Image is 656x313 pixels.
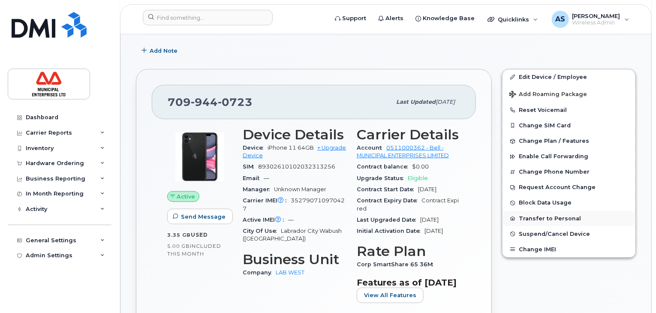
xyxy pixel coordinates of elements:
button: Add Note [136,43,185,59]
span: Carrier IMEI [243,197,291,204]
span: SIM [243,163,258,170]
button: Change SIM Card [503,118,635,133]
span: Add Roaming Package [509,91,587,99]
span: Upgrade Status [357,175,408,181]
span: Corp SmartShare 65 36M [357,261,437,268]
h3: Rate Plan [357,244,460,259]
input: Find something... [143,10,273,25]
button: Add Roaming Package [503,85,635,102]
button: Change Plan / Features [503,133,635,149]
h3: Features as of [DATE] [357,277,460,288]
span: Enable Call Forwarding [519,153,588,160]
span: Wireless Admin [572,19,620,26]
span: Suspend/Cancel Device [519,231,590,237]
span: Alerts [385,14,403,23]
span: Eligible [408,175,428,181]
span: iPhone 11 64GB [268,144,314,151]
span: [DATE] [418,186,436,193]
div: Arun Singla [546,11,635,28]
button: Change Phone Number [503,164,635,180]
button: Reset Voicemail [503,102,635,118]
span: Email [243,175,264,181]
button: View All Features [357,288,424,303]
span: — [288,217,294,223]
span: Device [243,144,268,151]
img: iPhone_11.jpg [174,131,226,183]
a: Edit Device / Employee [503,69,635,85]
span: Manager [243,186,274,193]
span: Company [243,269,276,276]
h3: Carrier Details [357,127,460,142]
span: [PERSON_NAME] [572,12,620,19]
span: $0.00 [412,163,429,170]
span: Support [342,14,366,23]
a: LAB WEST [276,269,304,276]
span: used [191,232,208,238]
span: — [264,175,269,181]
span: Account [357,144,386,151]
span: AS [555,14,565,24]
span: 3.35 GB [167,232,191,238]
span: included this month [167,243,221,257]
span: Knowledge Base [423,14,475,23]
a: 0511000362 - Bell - MUNICIPAL ENTERPRISES LIMITED [357,144,449,159]
span: [DATE] [420,217,439,223]
span: [DATE] [424,228,443,234]
span: Contract Expired [357,197,459,211]
a: Knowledge Base [409,10,481,27]
button: Block Data Usage [503,195,635,211]
h3: Device Details [243,127,346,142]
span: Contract Expiry Date [357,197,421,204]
span: Active IMEI [243,217,288,223]
span: 352790710970427 [243,197,345,211]
span: City Of Use [243,228,281,234]
button: Change IMEI [503,242,635,257]
button: Transfer to Personal [503,211,635,226]
span: Initial Activation Date [357,228,424,234]
button: Request Account Change [503,180,635,195]
span: [DATE] [436,99,455,105]
button: Suspend/Cancel Device [503,226,635,242]
span: Quicklinks [498,16,529,23]
button: Send Message [167,209,233,224]
a: Alerts [372,10,409,27]
a: Support [329,10,372,27]
span: Last Upgraded Date [357,217,420,223]
span: View All Features [364,291,416,299]
button: Enable Call Forwarding [503,149,635,164]
span: 944 [191,96,218,108]
h3: Business Unit [243,252,346,267]
span: 5.00 GB [167,243,190,249]
span: Last updated [396,99,436,105]
span: Unknown Manager [274,186,326,193]
span: Contract balance [357,163,412,170]
span: 709 [168,96,253,108]
span: Contract Start Date [357,186,418,193]
span: 89302610102032313256 [258,163,335,170]
span: Send Message [181,213,226,221]
div: Quicklinks [481,11,544,28]
span: Labrador City Wabush ([GEOGRAPHIC_DATA]) [243,228,342,242]
span: 0723 [218,96,253,108]
span: Add Note [150,47,178,55]
span: Active [177,193,196,201]
span: Change Plan / Features [519,138,589,144]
